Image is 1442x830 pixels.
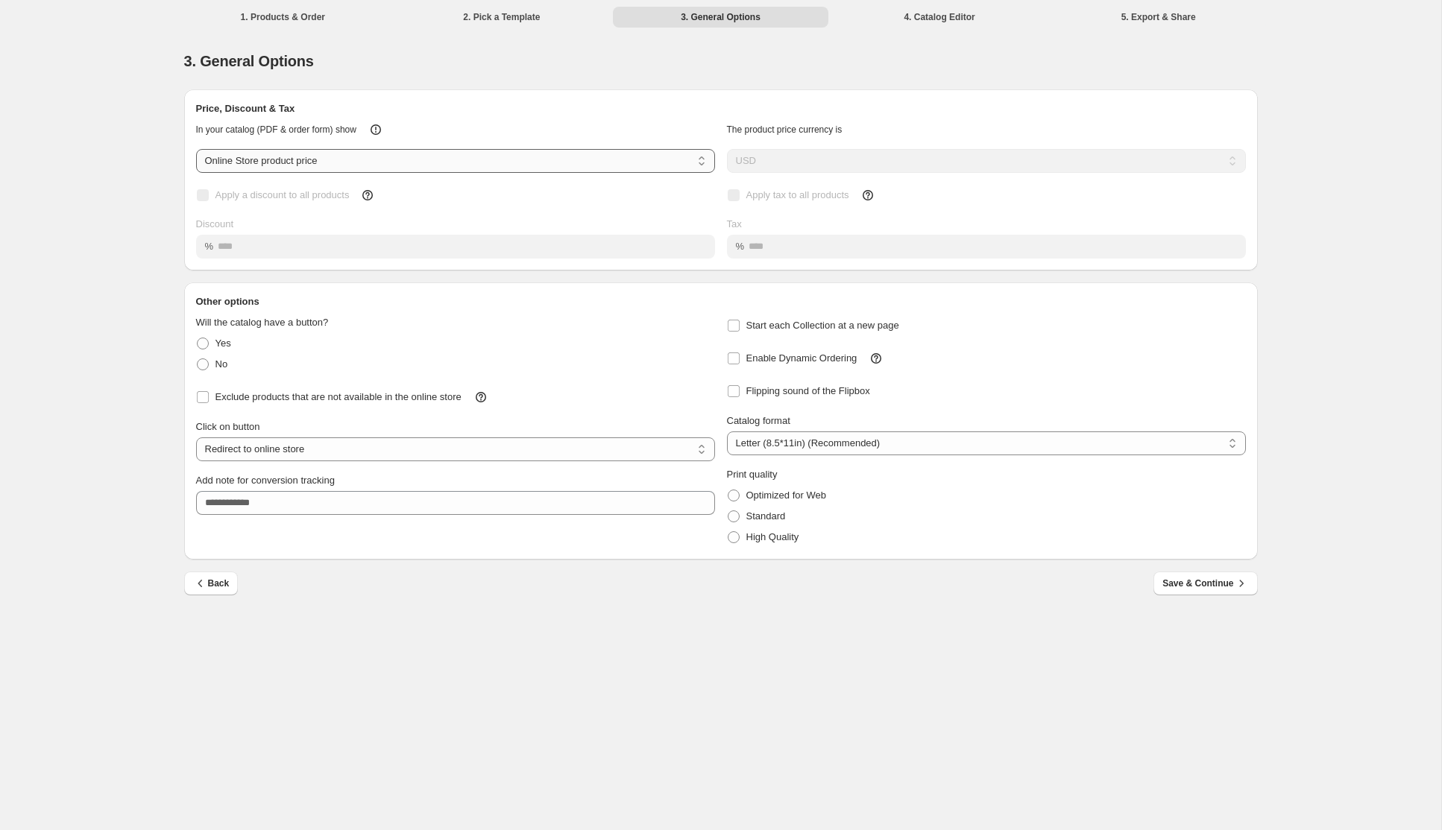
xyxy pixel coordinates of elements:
span: Click on button [196,421,260,432]
span: Flipping sound of the Flipbox [746,385,870,396]
span: Save & Continue [1162,576,1248,591]
span: Yes [215,338,231,349]
span: Add note for conversion tracking [196,475,335,486]
span: Apply a discount to all products [215,189,350,200]
span: Back [193,576,230,591]
h2: Other options [196,294,1246,309]
span: % [736,241,745,252]
h2: Price, Discount & Tax [196,101,1246,116]
button: Save & Continue [1153,571,1257,595]
span: Tax [727,218,742,229]
span: Catalog format [727,415,790,426]
button: Back [184,571,239,595]
span: Will the catalog have a button? [196,317,329,328]
span: High Quality [746,531,799,542]
span: Exclude products that are not available in the online store [215,391,462,402]
span: Start each Collection at a new page [746,320,899,331]
span: 3. General Options [184,53,314,69]
span: Apply tax to all products [746,189,849,200]
span: Standard [746,510,786,522]
span: In your catalog (PDF & order form) show [196,124,356,135]
span: Enable Dynamic Ordering [746,352,857,364]
span: The product price currency is [727,124,843,135]
span: Optimized for Web [746,490,826,501]
span: No [215,358,228,370]
span: Discount [196,218,234,229]
span: % [205,241,214,252]
span: Print quality [727,469,778,480]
